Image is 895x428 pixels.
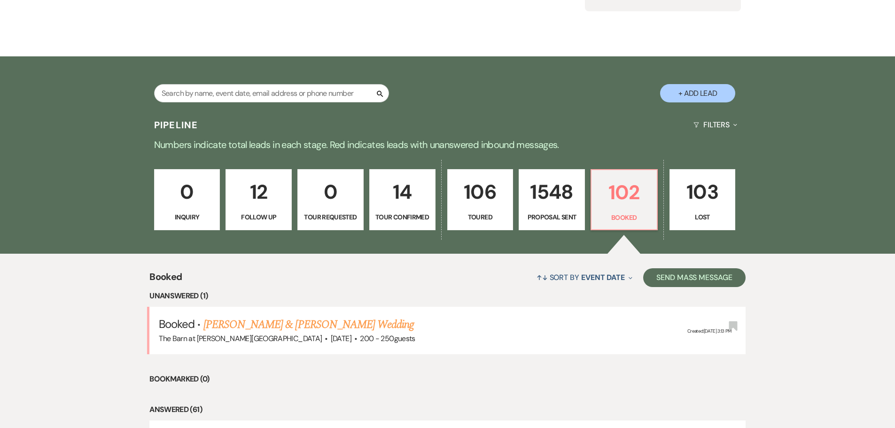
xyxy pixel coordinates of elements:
span: 200 - 250 guests [360,334,415,343]
p: 0 [160,176,214,208]
button: Send Mass Message [643,268,746,287]
p: 0 [304,176,358,208]
p: 14 [375,176,429,208]
p: Follow Up [232,212,286,222]
p: 103 [676,176,730,208]
a: 102Booked [591,169,658,230]
a: [PERSON_NAME] & [PERSON_NAME] Wedding [203,316,414,333]
p: Proposal Sent [525,212,579,222]
span: Event Date [581,272,625,282]
p: 12 [232,176,286,208]
a: 106Toured [447,169,514,230]
a: 0Inquiry [154,169,220,230]
p: Booked [597,212,651,223]
p: Lost [676,212,730,222]
a: 1548Proposal Sent [519,169,585,230]
button: Filters [690,112,741,137]
a: 12Follow Up [226,169,292,230]
li: Bookmarked (0) [149,373,746,385]
span: Booked [159,317,195,331]
span: The Barn at [PERSON_NAME][GEOGRAPHIC_DATA] [159,334,322,343]
p: Tour Requested [304,212,358,222]
input: Search by name, event date, email address or phone number [154,84,389,102]
p: 106 [453,176,507,208]
p: Numbers indicate total leads in each stage. Red indicates leads with unanswered inbound messages. [109,137,786,152]
span: ↑↓ [537,272,548,282]
p: Tour Confirmed [375,212,429,222]
a: 103Lost [669,169,736,230]
p: 1548 [525,176,579,208]
p: Inquiry [160,212,214,222]
p: 102 [597,177,651,208]
button: + Add Lead [660,84,735,102]
span: Booked [149,270,182,290]
span: [DATE] [331,334,351,343]
h3: Pipeline [154,118,198,132]
button: Sort By Event Date [533,265,636,290]
li: Answered (61) [149,404,746,416]
a: 0Tour Requested [297,169,364,230]
span: Created: [DATE] 3:13 PM [687,328,732,334]
a: 14Tour Confirmed [369,169,436,230]
li: Unanswered (1) [149,290,746,302]
p: Toured [453,212,507,222]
